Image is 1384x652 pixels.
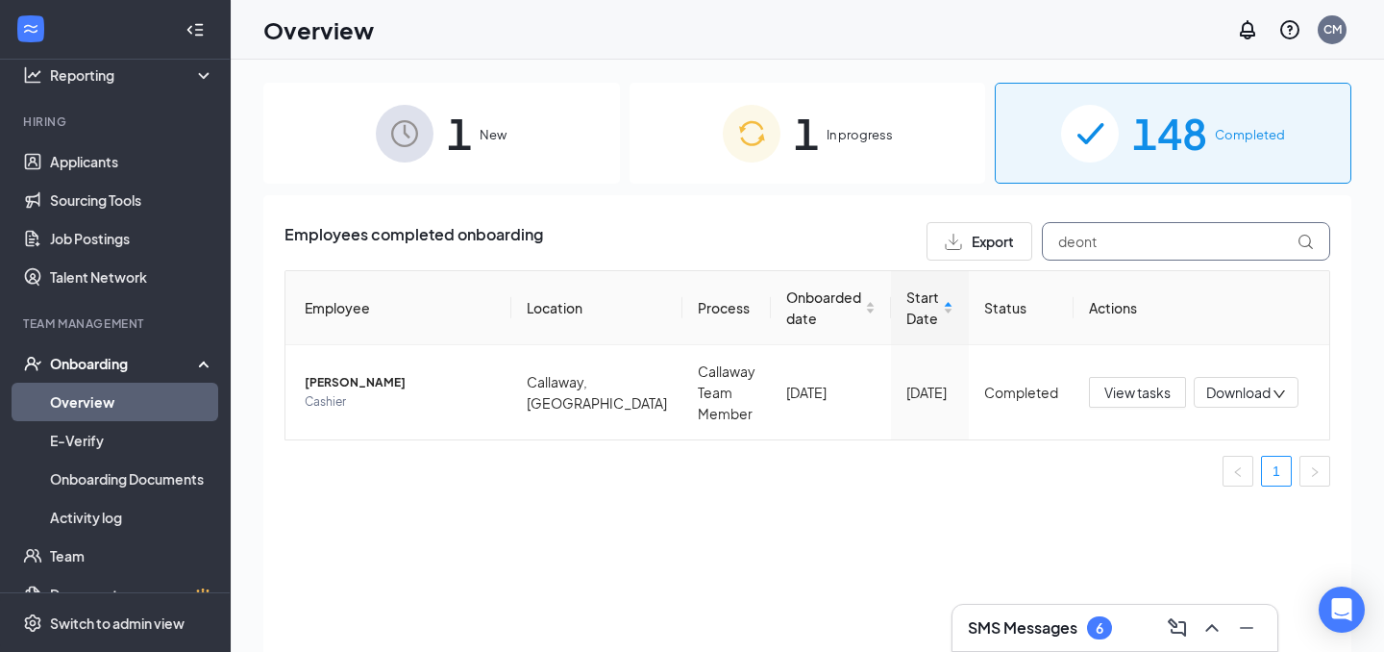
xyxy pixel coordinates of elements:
[50,258,214,296] a: Talent Network
[1235,616,1258,639] svg: Minimize
[480,125,507,144] span: New
[1299,456,1330,487] li: Next Page
[984,382,1058,403] div: Completed
[23,113,210,130] div: Hiring
[1309,466,1321,478] span: right
[786,382,876,403] div: [DATE]
[185,20,205,39] svg: Collapse
[1132,100,1207,166] span: 148
[1166,616,1189,639] svg: ComposeMessage
[50,219,214,258] a: Job Postings
[1299,456,1330,487] button: right
[968,617,1077,639] h3: SMS Messages
[1200,616,1223,639] svg: ChevronUp
[1074,271,1329,345] th: Actions
[1215,125,1285,144] span: Completed
[1319,587,1365,633] div: Open Intercom Messenger
[21,19,40,38] svg: WorkstreamLogo
[1042,222,1330,261] input: Search by Name, Job Posting, or Process
[1232,466,1244,478] span: left
[794,100,819,166] span: 1
[511,271,682,345] th: Location
[1197,613,1227,643] button: ChevronUp
[1261,456,1292,487] li: 1
[50,383,214,421] a: Overview
[23,614,42,633] svg: Settings
[50,181,214,219] a: Sourcing Tools
[1262,457,1291,486] a: 1
[23,354,42,373] svg: UserCheck
[927,222,1032,261] button: Export
[284,222,543,261] span: Employees completed onboarding
[682,271,771,345] th: Process
[50,537,214,575] a: Team
[285,271,511,345] th: Employee
[906,287,939,329] span: Start Date
[23,315,210,332] div: Team Management
[1323,21,1342,38] div: CM
[906,382,953,403] div: [DATE]
[50,498,214,537] a: Activity log
[1223,456,1253,487] button: left
[972,235,1014,248] span: Export
[50,614,185,633] div: Switch to admin view
[50,575,214,614] a: DocumentsCrown
[1096,620,1103,637] div: 6
[682,345,771,439] td: Callaway Team Member
[50,354,198,373] div: Onboarding
[50,460,214,498] a: Onboarding Documents
[23,65,42,85] svg: Analysis
[1206,383,1271,403] span: Download
[50,421,214,460] a: E-Verify
[305,392,496,412] span: Cashier
[50,65,215,85] div: Reporting
[1278,18,1301,41] svg: QuestionInfo
[1162,613,1193,643] button: ComposeMessage
[511,345,682,439] td: Callaway, [GEOGRAPHIC_DATA]
[263,13,374,46] h1: Overview
[50,142,214,181] a: Applicants
[447,100,472,166] span: 1
[1104,382,1171,403] span: View tasks
[786,287,861,329] span: Onboarded date
[969,271,1074,345] th: Status
[305,373,496,392] span: [PERSON_NAME]
[1223,456,1253,487] li: Previous Page
[771,271,891,345] th: Onboarded date
[1089,377,1186,408] button: View tasks
[827,125,893,144] span: In progress
[1273,388,1286,401] span: down
[1236,18,1259,41] svg: Notifications
[1231,613,1262,643] button: Minimize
